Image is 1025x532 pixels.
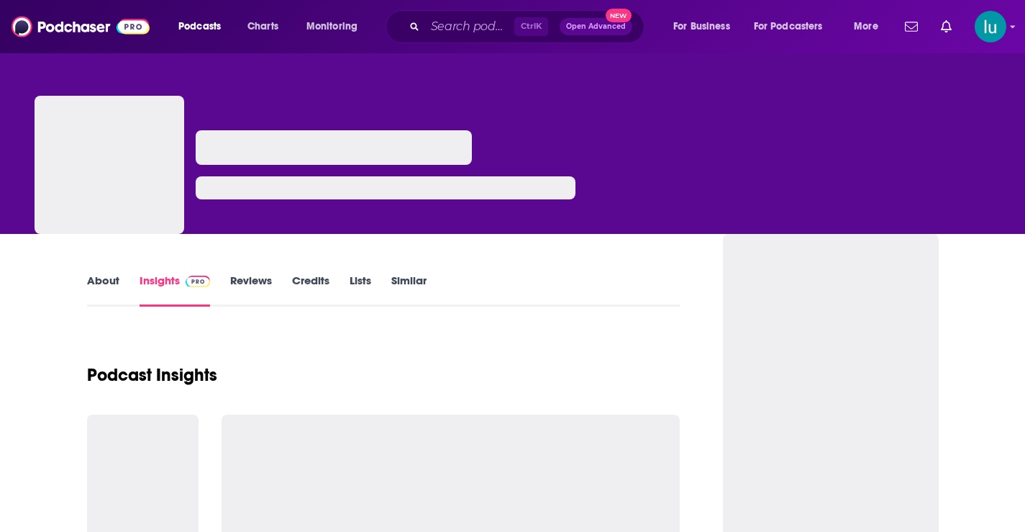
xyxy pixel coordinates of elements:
button: open menu [744,15,844,38]
button: open menu [168,15,240,38]
a: Charts [238,15,287,38]
img: User Profile [975,11,1006,42]
div: Search podcasts, credits, & more... [399,10,658,43]
button: open menu [844,15,896,38]
span: For Podcasters [754,17,823,37]
a: InsightsPodchaser Pro [140,274,211,307]
a: Show notifications dropdown [899,14,924,39]
span: Charts [247,17,278,37]
a: Reviews [230,274,272,307]
span: More [854,17,878,37]
img: Podchaser - Follow, Share and Rate Podcasts [12,13,150,40]
a: About [87,274,119,307]
a: Credits [292,274,329,307]
img: Podchaser Pro [186,276,211,287]
span: Ctrl K [514,17,548,36]
span: Logged in as lusodano [975,11,1006,42]
span: For Business [673,17,730,37]
button: open menu [296,15,376,38]
a: Show notifications dropdown [935,14,957,39]
h1: Podcast Insights [87,364,217,386]
input: Search podcasts, credits, & more... [425,15,514,38]
span: Monitoring [306,17,357,37]
a: Lists [350,274,371,307]
span: Open Advanced [566,23,626,30]
button: Open AdvancedNew [560,18,632,35]
span: Podcasts [178,17,221,37]
span: New [606,9,632,22]
a: Similar [391,274,427,307]
button: Show profile menu [975,11,1006,42]
button: open menu [663,15,748,38]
